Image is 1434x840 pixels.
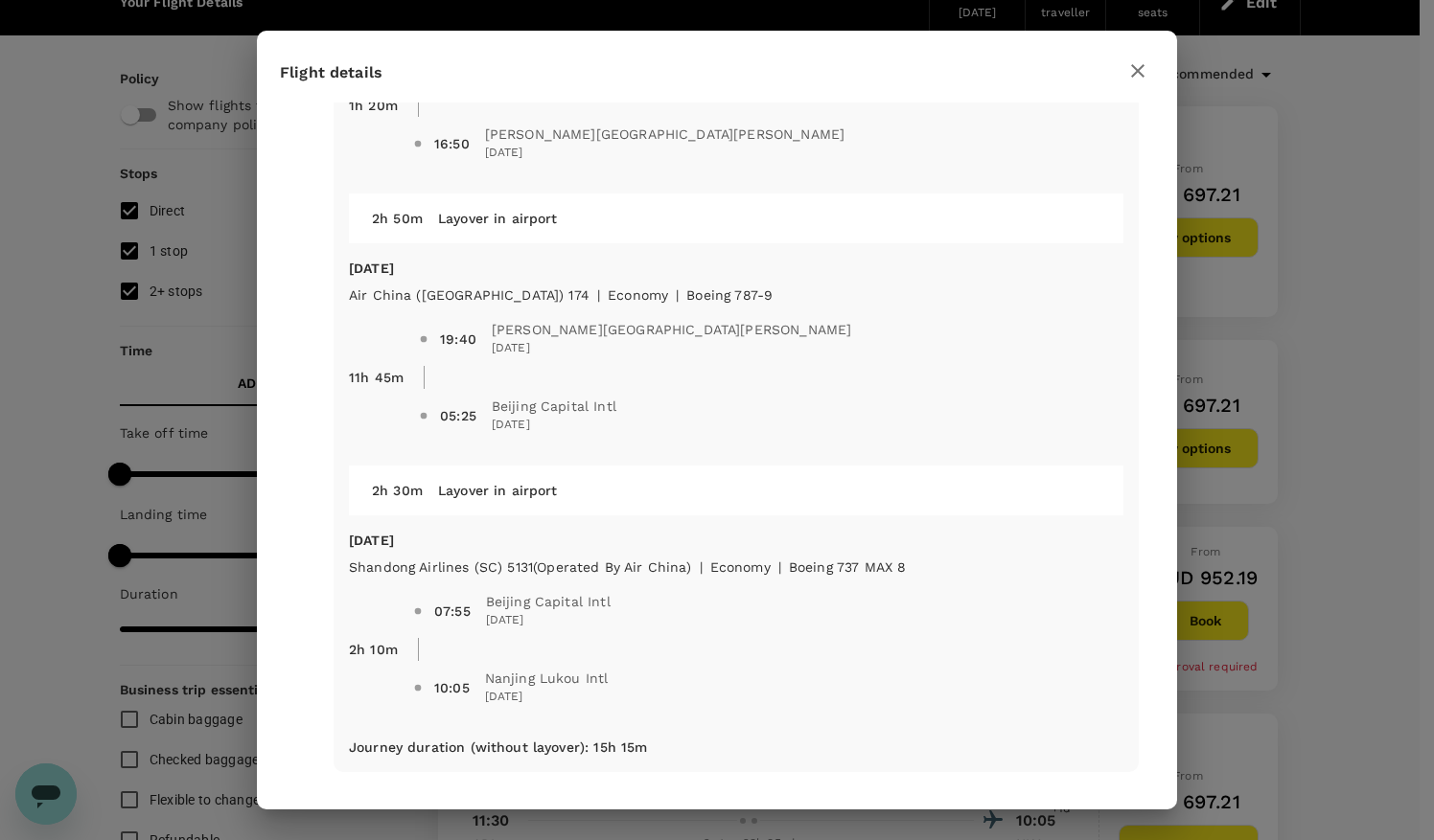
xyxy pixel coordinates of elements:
span: Beijing Capital Intl [492,397,616,416]
p: Shandong Airlines (SC) 5131 (Operated by Air China) [349,557,692,577]
span: 2h 30m [372,483,423,498]
p: Air China ([GEOGRAPHIC_DATA]) 174 [349,285,590,305]
span: [DATE] [485,144,844,163]
span: [DATE] [485,688,609,707]
span: | [676,287,679,303]
p: 1h 20m [349,96,398,115]
div: 07:55 [434,602,471,621]
p: Boeing 737 MAX 8 [789,557,906,577]
span: | [700,559,703,575]
p: [DATE] [349,531,1123,550]
span: | [597,287,600,303]
span: 2h 50m [372,211,423,226]
span: Layover in airport [438,211,558,226]
p: Boeing 787-9 [686,285,773,305]
div: 16:50 [434,134,470,153]
span: Flight details [280,63,382,81]
div: 19:40 [440,329,476,349]
span: Beijing Capital Intl [486,592,611,611]
p: economy [710,557,771,577]
span: [PERSON_NAME][GEOGRAPHIC_DATA][PERSON_NAME] [492,320,851,339]
span: [DATE] [486,611,611,630]
p: Journey duration (without layover) : 15h 15m [349,738,647,757]
span: [PERSON_NAME][GEOGRAPHIC_DATA][PERSON_NAME] [485,125,844,144]
p: 2h 10m [349,640,398,659]
span: [DATE] [492,339,851,358]
div: 05:25 [440,406,476,425]
div: 10:05 [434,678,470,697]
p: economy [608,285,668,305]
p: [DATE] [349,259,1123,278]
span: [DATE] [492,416,616,435]
span: Nanjing Lukou Intl [485,669,609,688]
span: | [778,559,781,575]
span: Layover in airport [438,483,558,498]
p: 11h 45m [349,368,404,387]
